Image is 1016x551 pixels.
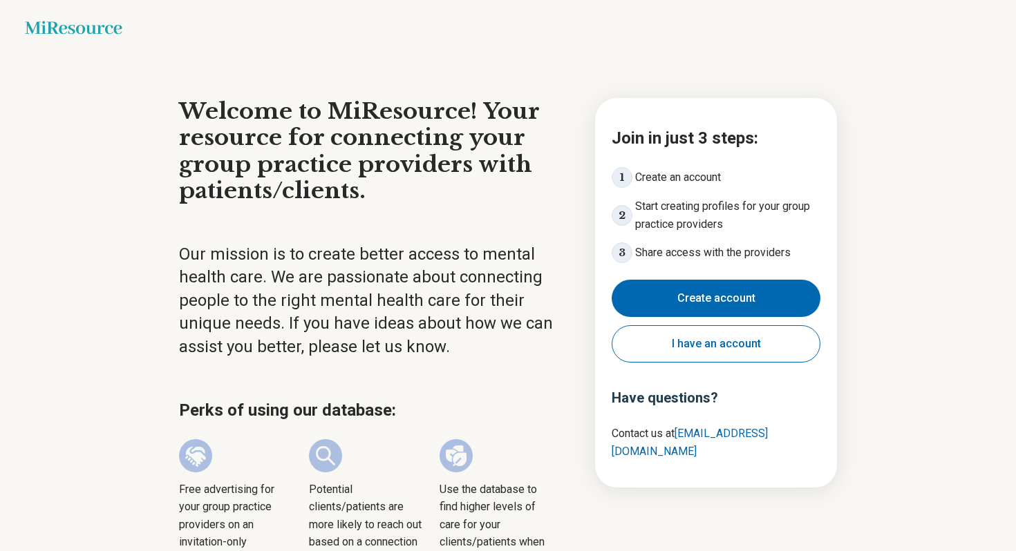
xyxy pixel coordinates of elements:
[179,243,570,359] p: Our mission is to create better access to mental health care. We are passionate about connecting ...
[612,197,820,233] li: Start creating profiles for your group practice providers
[612,280,820,317] button: Create account
[612,425,820,460] p: Contact us at
[612,167,820,188] li: Create an account
[179,398,570,423] h2: Perks of using our database:
[612,427,768,458] a: [EMAIL_ADDRESS][DOMAIN_NAME]
[179,98,570,204] h1: Welcome to MiResource! Your resource for connecting your group practice providers with patients/c...
[612,126,820,151] h2: Join in just 3 steps:
[612,325,820,362] button: I have an account
[612,242,820,263] li: Share access with the providers
[612,387,820,408] h3: Have questions?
